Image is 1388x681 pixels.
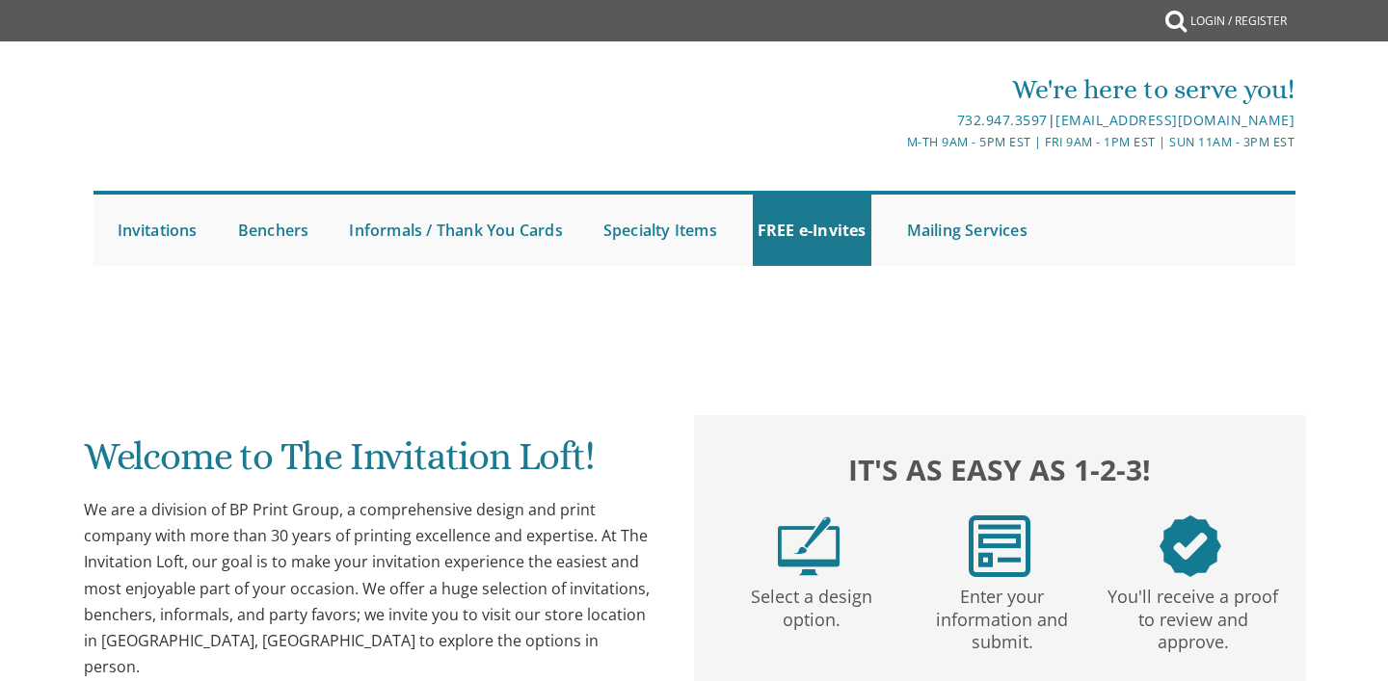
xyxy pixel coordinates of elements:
[957,111,1048,129] a: 732.947.3597
[344,195,567,266] a: Informals / Thank You Cards
[911,577,1094,654] p: Enter your information and submit.
[1160,515,1221,577] img: step3.png
[113,195,202,266] a: Invitations
[494,70,1295,109] div: We're here to serve you!
[902,195,1032,266] a: Mailing Services
[753,195,871,266] a: FREE e-Invites
[233,195,314,266] a: Benchers
[720,577,903,632] p: Select a design option.
[778,515,840,577] img: step1.png
[494,109,1295,132] div: |
[84,497,656,680] div: We are a division of BP Print Group, a comprehensive design and print company with more than 30 y...
[1102,577,1285,654] p: You'll receive a proof to review and approve.
[599,195,722,266] a: Specialty Items
[969,515,1030,577] img: step2.png
[84,435,656,492] h1: Welcome to The Invitation Loft!
[494,132,1295,152] div: M-Th 9am - 5pm EST | Fri 9am - 1pm EST | Sun 11am - 3pm EST
[713,448,1286,491] h2: It's as easy as 1-2-3!
[1055,111,1295,129] a: [EMAIL_ADDRESS][DOMAIN_NAME]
